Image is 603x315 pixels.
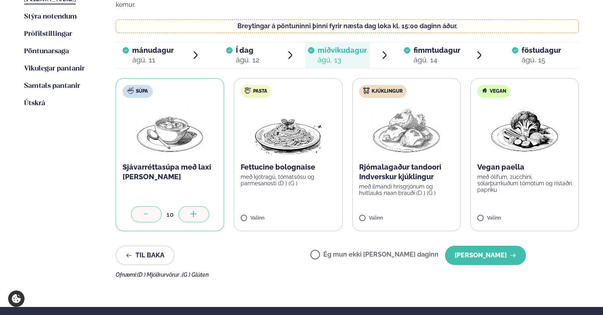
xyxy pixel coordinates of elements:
[236,46,260,55] span: Í dag
[363,87,370,94] img: chicken.svg
[135,104,206,156] img: Soup.png
[24,64,85,74] a: Vikulegar pantanir
[132,55,174,65] div: ágú. 11
[241,174,335,187] p: með kjötragú, tómatsósu og parmesanosti (D ) (G )
[372,88,403,95] span: Kjúklingur
[414,46,460,54] span: fimmtudagur
[241,162,335,172] p: Fettucine bolognaise
[359,183,454,196] p: með ilmandi hrísgrjónum og hvítlauks naan brauði (D ) (G )
[489,104,560,156] img: Vegan.png
[245,87,251,94] img: pasta.svg
[162,210,179,219] div: 10
[477,174,572,193] p: með ólífum, zucchini, sólarþurrkuðum tómötum og ristaðri papriku
[253,88,267,95] span: Pasta
[318,46,367,54] span: miðvikudagur
[445,246,526,265] button: [PERSON_NAME]
[116,271,579,278] div: Ofnæmi:
[481,87,488,94] img: Vegan.svg
[490,88,506,95] span: Vegan
[359,162,454,182] p: Rjómalagaður tandoori Indverskur kjúklingur
[127,87,134,94] img: soup.svg
[132,46,174,54] span: mánudagur
[136,88,148,95] span: Súpa
[123,162,217,182] p: Sjávarréttasúpa með laxi [PERSON_NAME]
[24,100,45,107] span: Útskrá
[236,55,260,65] div: ágú. 12
[522,55,561,65] div: ágú. 15
[24,99,45,108] a: Útskrá
[24,47,69,56] a: Pöntunarsaga
[24,65,85,72] span: Vikulegar pantanir
[24,31,72,37] span: Prófílstillingar
[24,48,69,55] span: Pöntunarsaga
[24,81,80,91] a: Samtals pantanir
[24,29,72,39] a: Prófílstillingar
[522,46,561,54] span: föstudagur
[24,12,77,22] a: Stýra notendum
[477,162,572,172] p: Vegan paella
[182,271,209,278] span: (G ) Glúten
[116,246,175,265] button: Til baka
[24,83,80,89] span: Samtals pantanir
[124,23,571,29] p: Breytingar á pöntuninni þinni fyrir næsta dag loka kl. 15:00 daginn áður.
[137,271,182,278] span: (D ) Mjólkurvörur ,
[414,55,460,65] div: ágú. 14
[318,55,367,65] div: ágú. 13
[371,104,442,156] img: Chicken-thighs.png
[24,13,77,20] span: Stýra notendum
[8,290,25,307] a: Cookie settings
[253,104,324,156] img: Spagetti.png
